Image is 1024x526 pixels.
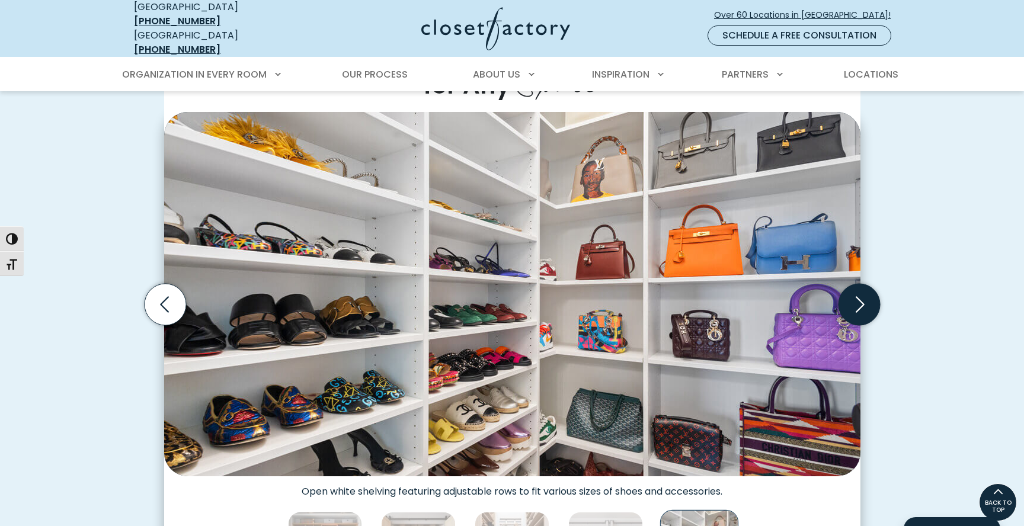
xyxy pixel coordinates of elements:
[713,5,901,25] a: Over 60 Locations in [GEOGRAPHIC_DATA]!
[164,112,860,476] img: Accessory organization in closet with white gloss shelving for shoes and purses
[708,25,891,46] a: Schedule a Free Consultation
[421,7,570,50] img: Closet Factory Logo
[980,499,1016,514] span: BACK TO TOP
[473,68,520,81] span: About Us
[342,68,408,81] span: Our Process
[164,476,860,498] figcaption: Open white shelving featuring adjustable rows to fit various sizes of shoes and accessories.
[134,43,220,56] a: [PHONE_NUMBER]
[134,28,306,57] div: [GEOGRAPHIC_DATA]
[844,68,898,81] span: Locations
[722,68,769,81] span: Partners
[714,9,900,21] span: Over 60 Locations in [GEOGRAPHIC_DATA]!
[122,68,267,81] span: Organization in Every Room
[834,279,885,330] button: Next slide
[140,279,191,330] button: Previous slide
[114,58,910,91] nav: Primary Menu
[979,483,1017,521] a: BACK TO TOP
[134,14,220,28] a: [PHONE_NUMBER]
[424,69,510,102] span: for Any
[592,68,649,81] span: Inspiration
